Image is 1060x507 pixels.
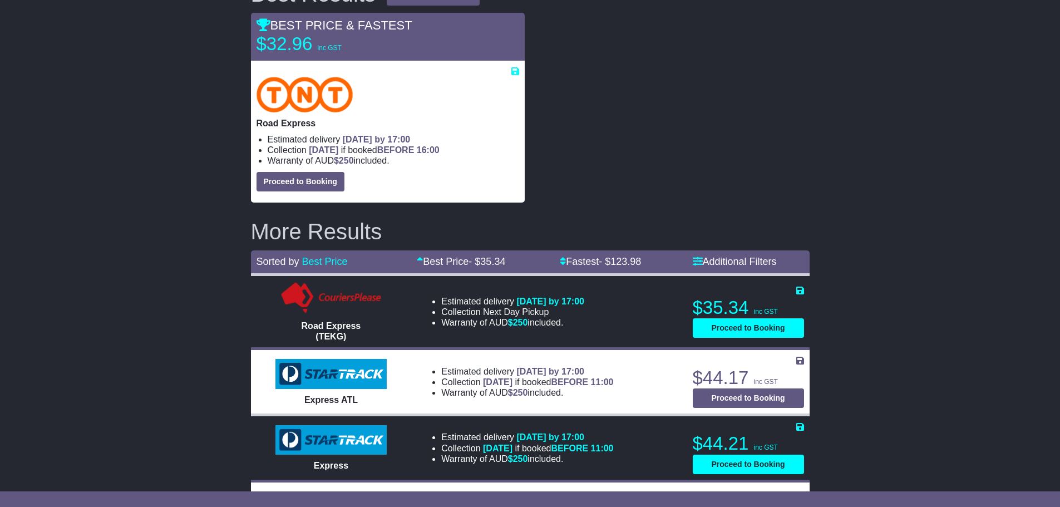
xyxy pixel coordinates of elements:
li: Collection [441,443,613,454]
span: [DATE] [483,377,512,387]
span: if booked [483,444,613,453]
span: 250 [339,156,354,165]
span: $ [508,388,528,397]
img: StarTrack: Express ATL [275,359,387,389]
a: Fastest- $123.98 [560,256,641,267]
p: $35.34 [693,297,804,319]
span: [DATE] [309,145,338,155]
span: [DATE] [483,444,512,453]
p: $32.96 [257,33,396,55]
span: 11:00 [591,377,614,387]
span: - $ [469,256,505,267]
a: Best Price [302,256,348,267]
span: BEFORE [551,377,588,387]
span: inc GST [754,308,778,316]
li: Collection [268,145,519,155]
span: [DATE] by 17:00 [516,367,584,376]
span: Express [314,461,348,470]
p: $44.21 [693,432,804,455]
span: inc GST [318,44,342,52]
p: Road Express [257,118,519,129]
a: Additional Filters [693,256,777,267]
button: Proceed to Booking [693,455,804,474]
span: 16:00 [417,145,440,155]
span: 123.98 [610,256,641,267]
li: Estimated delivery [441,296,584,307]
li: Warranty of AUD included. [441,387,613,398]
span: Sorted by [257,256,299,267]
span: BEFORE [551,444,588,453]
span: BEST PRICE & FASTEST [257,18,412,32]
span: $ [334,156,354,165]
li: Warranty of AUD included. [441,317,584,328]
span: 250 [513,318,528,327]
li: Estimated delivery [441,366,613,377]
span: - $ [599,256,641,267]
span: Next Day Pickup [483,307,549,317]
button: Proceed to Booking [693,388,804,408]
li: Collection [441,377,613,387]
span: [DATE] by 17:00 [516,297,584,306]
span: 250 [513,388,528,397]
img: TNT Domestic: Road Express [257,77,353,112]
li: Collection [441,307,584,317]
span: 250 [513,454,528,464]
span: if booked [483,377,613,387]
li: Estimated delivery [268,134,519,145]
li: Warranty of AUD included. [268,155,519,166]
button: Proceed to Booking [693,318,804,338]
span: 35.34 [480,256,505,267]
p: $44.17 [693,367,804,389]
span: Express ATL [304,395,358,405]
span: inc GST [754,378,778,386]
li: Warranty of AUD included. [441,454,613,464]
span: Road Express (TEKG) [302,321,361,341]
span: if booked [309,145,439,155]
h2: More Results [251,219,810,244]
span: $ [508,454,528,464]
li: Estimated delivery [441,432,613,442]
button: Proceed to Booking [257,172,344,191]
img: StarTrack: Express [275,425,387,455]
a: Best Price- $35.34 [417,256,505,267]
img: CouriersPlease: Road Express (TEKG) [279,282,384,315]
span: BEFORE [377,145,415,155]
span: $ [508,318,528,327]
span: [DATE] by 17:00 [516,432,584,442]
span: 11:00 [591,444,614,453]
span: [DATE] by 17:00 [343,135,411,144]
span: inc GST [754,444,778,451]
